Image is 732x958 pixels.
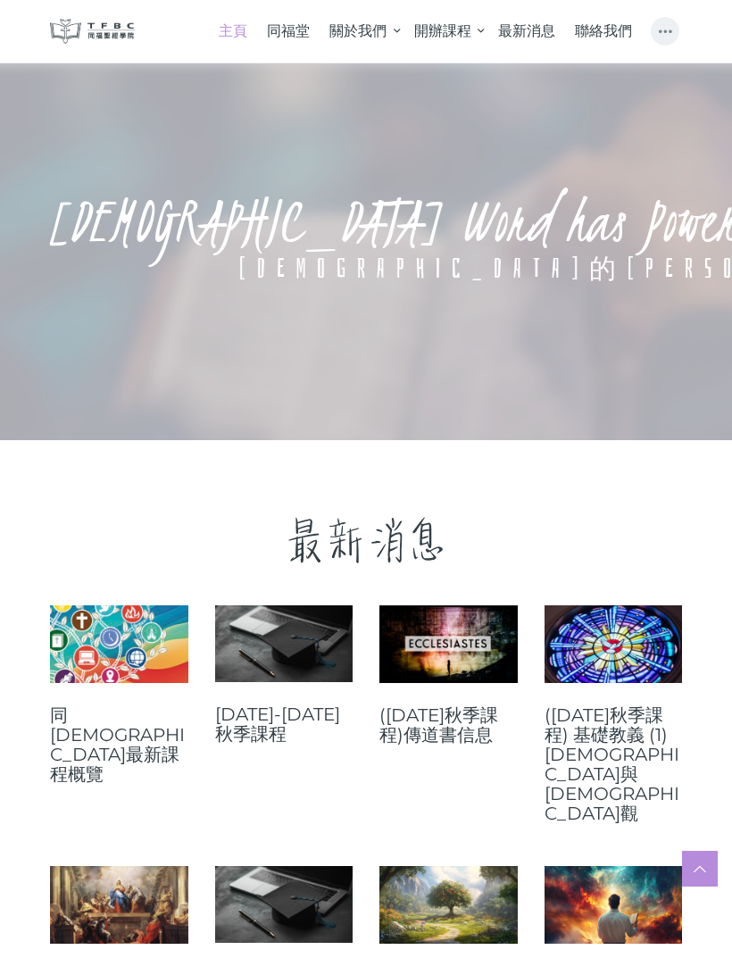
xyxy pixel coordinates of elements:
a: [DATE]-[DATE]秋季課程 [215,704,354,744]
span: 關於我們 [329,22,387,39]
a: 聯絡我們 [565,9,642,54]
a: 最新消息 [488,9,565,54]
a: 同[DEMOGRAPHIC_DATA]最新課程概覽 [50,705,188,784]
div: 的 [589,255,628,280]
p: 最新消息 [50,503,682,579]
span: 同福堂 [267,22,310,39]
a: 同福堂 [257,9,320,54]
span: 開辦課程 [414,22,471,39]
a: ([DATE]秋季課程) 基礎教義 (1) [DEMOGRAPHIC_DATA]與[DEMOGRAPHIC_DATA]觀 [545,705,683,823]
a: 開辦課程 [403,9,487,54]
a: Scroll to top [682,851,718,887]
span: 主頁 [219,22,247,39]
img: 同福聖經學院 TFBC [50,19,135,44]
span: 最新消息 [498,22,555,39]
a: 關於我們 [320,9,403,54]
div: [DEMOGRAPHIC_DATA] [239,255,589,280]
a: ([DATE]秋季課程)傳道書信息 [379,705,518,745]
a: 主頁 [208,9,256,54]
span: 聯絡我們 [575,22,632,39]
